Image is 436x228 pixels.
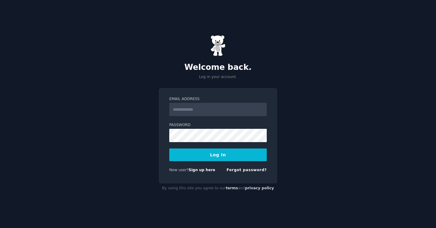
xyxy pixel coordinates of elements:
[210,35,226,56] img: Gummy Bear
[226,168,267,172] a: Forgot password?
[159,63,277,72] h2: Welcome back.
[189,168,215,172] a: Sign up here
[245,186,274,190] a: privacy policy
[159,184,277,193] div: By using this site you agree to our and
[169,148,267,161] button: Log In
[226,186,238,190] a: terms
[169,168,189,172] span: New user?
[169,96,267,102] label: Email Address
[159,74,277,80] p: Log in your account.
[169,122,267,128] label: Password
